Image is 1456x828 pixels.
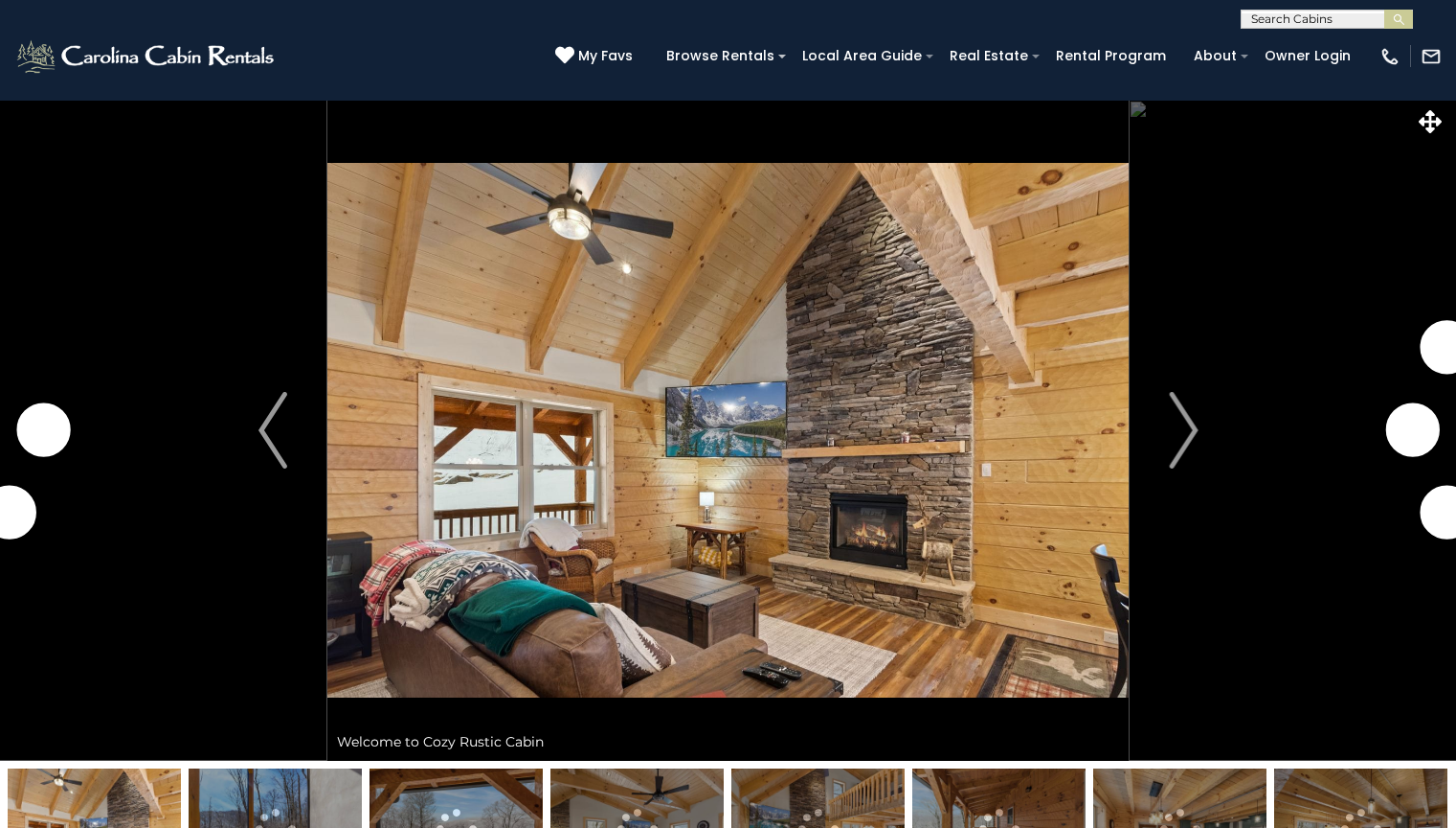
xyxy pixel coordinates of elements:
[1129,100,1239,761] button: Next
[940,41,1038,71] a: Real Estate
[657,41,784,71] a: Browse Rentals
[1255,41,1360,71] a: Owner Login
[1379,46,1400,67] img: phone-regular-white.png
[258,392,287,469] img: arrow
[14,37,280,76] img: White-1-2.png
[555,46,638,67] a: My Favs
[1421,46,1442,67] img: mail-regular-white.png
[327,723,1129,761] div: Welcome to Cozy Rustic Cabin
[218,100,328,761] button: Previous
[1169,392,1198,469] img: arrow
[1046,41,1176,71] a: Rental Program
[793,41,931,71] a: Local Area Guide
[1184,41,1246,71] a: About
[578,46,633,66] span: My Favs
